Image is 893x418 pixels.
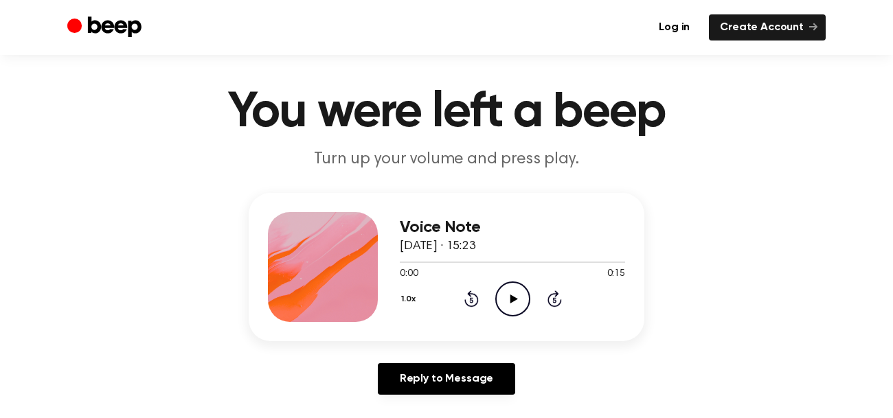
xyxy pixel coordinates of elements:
h1: You were left a beep [95,88,798,137]
a: Log in [648,14,701,40]
button: 1.0x [400,288,421,311]
p: Turn up your volume and press play. [183,148,710,171]
h3: Voice Note [400,218,625,237]
span: [DATE] · 15:23 [400,240,475,253]
a: Reply to Message [378,363,515,395]
span: 0:15 [607,267,625,281]
a: Beep [67,14,145,41]
span: 0:00 [400,267,418,281]
a: Create Account [709,14,826,40]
